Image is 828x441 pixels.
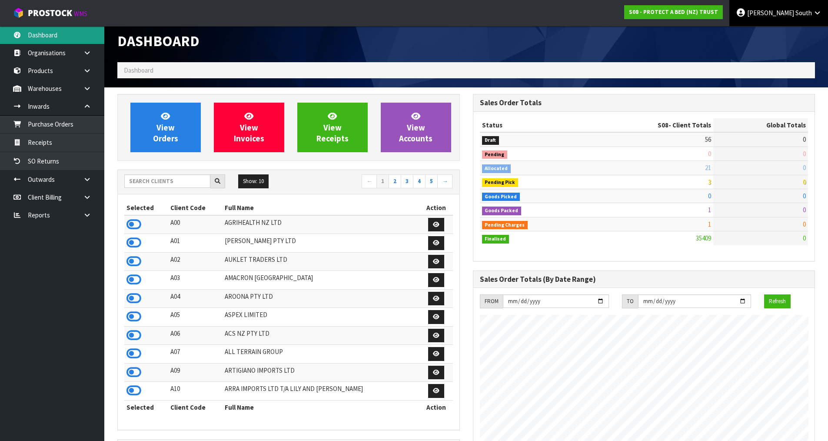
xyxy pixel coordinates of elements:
span: [PERSON_NAME] [747,9,794,17]
span: 0 [803,220,806,228]
span: South [795,9,812,17]
td: A06 [168,326,223,345]
td: A09 [168,363,223,382]
td: A05 [168,308,223,327]
div: TO [622,294,638,308]
span: Draft [482,136,499,145]
a: S08 - PROTECT A BED (NZ) TRUST [624,5,723,19]
a: 5 [425,174,438,188]
span: View Accounts [399,111,432,144]
span: S08 [658,121,668,129]
span: 0 [803,234,806,242]
span: 1 [708,220,711,228]
td: A02 [168,252,223,271]
span: 0 [803,135,806,144]
td: ARTIGIANO IMPORTS LTD [223,363,419,382]
span: Finalised [482,235,509,244]
td: AMACRON [GEOGRAPHIC_DATA] [223,271,419,290]
td: AROONA PTY LTD [223,289,419,308]
a: 3 [401,174,413,188]
span: 1 [708,206,711,214]
td: A10 [168,382,223,401]
span: 0 [803,164,806,172]
th: - Client Totals [588,118,713,132]
td: A00 [168,215,223,234]
a: ViewInvoices [214,103,284,152]
td: A07 [168,345,223,364]
a: ViewAccounts [381,103,451,152]
th: Full Name [223,400,419,414]
span: View Receipts [316,111,349,144]
button: Show: 10 [238,174,269,188]
th: Global Totals [713,118,808,132]
th: Status [480,118,589,132]
th: Full Name [223,201,419,215]
strong: S08 - PROTECT A BED (NZ) TRUST [629,8,718,16]
a: 1 [376,174,389,188]
th: Client Code [168,400,223,414]
a: → [437,174,452,188]
nav: Page navigation [295,174,453,190]
td: AGRIHEALTH NZ LTD [223,215,419,234]
span: Pending Charges [482,221,528,230]
span: 56 [705,135,711,144]
span: Goods Packed [482,207,522,215]
span: 35409 [696,234,711,242]
div: FROM [480,294,503,308]
td: A01 [168,234,223,253]
img: cube-alt.png [13,7,24,18]
span: View Invoices [234,111,264,144]
span: Goods Picked [482,193,520,201]
th: Selected [124,201,168,215]
td: ACS NZ PTY LTD [223,326,419,345]
h3: Sales Order Totals [480,99,808,107]
span: 21 [705,164,711,172]
button: Refresh [764,294,791,308]
a: ← [362,174,377,188]
td: ARRA IMPORTS LTD T/A LILY AND [PERSON_NAME] [223,382,419,401]
span: 0 [803,178,806,186]
span: 0 [803,206,806,214]
h3: Sales Order Totals (By Date Range) [480,275,808,284]
a: ViewOrders [130,103,201,152]
th: Action [420,400,453,414]
td: AUKLET TRADERS LTD [223,252,419,271]
td: [PERSON_NAME] PTY LTD [223,234,419,253]
td: ASPEX LIMITED [223,308,419,327]
a: ViewReceipts [297,103,368,152]
span: 3 [708,178,711,186]
span: 0 [803,192,806,200]
span: Dashboard [117,32,200,50]
span: Dashboard [124,66,153,74]
span: 0 [708,150,711,158]
span: View Orders [153,111,178,144]
th: Selected [124,400,168,414]
a: 4 [413,174,426,188]
span: 0 [803,150,806,158]
th: Action [420,201,453,215]
td: A03 [168,271,223,290]
td: A04 [168,289,223,308]
span: Allocated [482,164,511,173]
small: WMS [74,10,87,18]
span: 0 [708,192,711,200]
a: 2 [389,174,401,188]
input: Search clients [124,174,210,188]
span: Pending [482,150,508,159]
span: ProStock [28,7,72,19]
td: ALL TERRAIN GROUP [223,345,419,364]
th: Client Code [168,201,223,215]
span: Pending Pick [482,178,519,187]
